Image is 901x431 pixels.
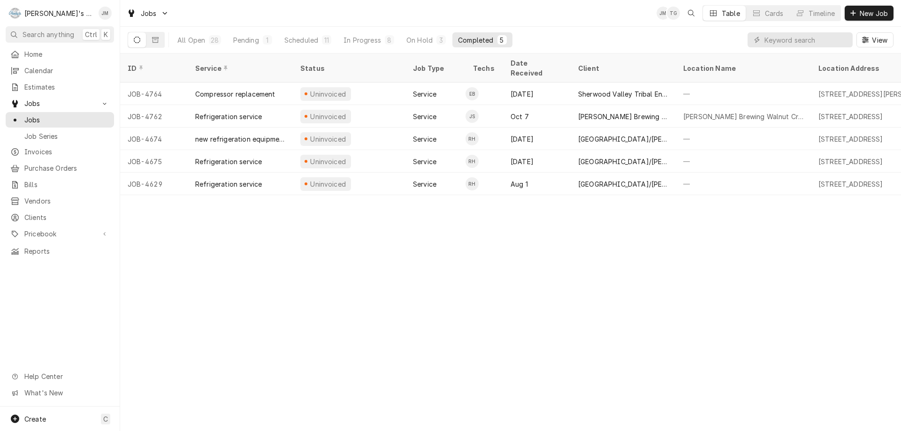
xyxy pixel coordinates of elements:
[503,173,571,195] div: Aug 1
[120,83,188,105] div: JOB-4764
[24,66,109,76] span: Calendar
[765,8,784,18] div: Cards
[24,180,109,189] span: Bills
[309,134,347,144] div: Uninvoiced
[6,26,114,43] button: Search anythingCtrlK
[344,35,381,45] div: In Progress
[466,110,479,123] div: JS
[578,89,668,99] div: Sherwood Valley Tribal Environmental Program.
[284,35,318,45] div: Scheduled
[123,6,173,21] a: Go to Jobs
[413,89,436,99] div: Service
[676,128,811,150] div: —
[856,32,893,47] button: View
[99,7,112,20] div: Jim McIntyre's Avatar
[387,35,392,45] div: 8
[413,63,458,73] div: Job Type
[309,157,347,166] div: Uninvoiced
[6,160,114,176] a: Purchase Orders
[413,157,436,166] div: Service
[24,371,108,381] span: Help Center
[657,7,670,20] div: JM
[141,8,157,18] span: Jobs
[24,98,95,108] span: Jobs
[24,82,109,92] span: Estimates
[24,415,46,423] span: Create
[265,35,270,45] div: 1
[195,179,262,189] div: Refrigeration service
[683,112,803,121] div: [PERSON_NAME] Brewing Walnut Creek
[684,6,699,21] button: Open search
[466,177,479,190] div: RH
[503,83,571,105] div: [DATE]
[657,7,670,20] div: Jim McIntyre's Avatar
[683,63,802,73] div: Location Name
[676,150,811,173] div: —
[6,385,114,401] a: Go to What's New
[503,128,571,150] div: [DATE]
[195,157,262,166] div: Refrigeration service
[211,35,219,45] div: 28
[578,134,668,144] div: [GEOGRAPHIC_DATA]/[PERSON_NAME][GEOGRAPHIC_DATA]
[24,131,109,141] span: Job Series
[195,134,285,144] div: new refrigeration equipment installation
[6,369,114,384] a: Go to Help Center
[578,157,668,166] div: [GEOGRAPHIC_DATA]/[PERSON_NAME][GEOGRAPHIC_DATA]
[818,179,883,189] div: [STREET_ADDRESS]
[195,89,275,99] div: Compressor replacement
[6,177,114,192] a: Bills
[24,163,109,173] span: Purchase Orders
[309,89,347,99] div: Uninvoiced
[233,35,259,45] div: Pending
[413,179,436,189] div: Service
[858,8,890,18] span: New Job
[24,388,108,398] span: What's New
[195,63,283,73] div: Service
[764,32,848,47] input: Keyword search
[309,112,347,121] div: Uninvoiced
[503,150,571,173] div: [DATE]
[128,63,178,73] div: ID
[85,30,97,39] span: Ctrl
[818,112,883,121] div: [STREET_ADDRESS]
[406,35,433,45] div: On Hold
[6,243,114,259] a: Reports
[818,157,883,166] div: [STREET_ADDRESS]
[120,105,188,128] div: JOB-4762
[722,8,740,18] div: Table
[466,87,479,100] div: Eli Baldwin's Avatar
[466,155,479,168] div: RH
[6,144,114,159] a: Invoices
[104,30,108,39] span: K
[578,63,666,73] div: Client
[676,173,811,195] div: —
[466,177,479,190] div: Rudy Herrera's Avatar
[24,246,109,256] span: Reports
[8,7,22,20] div: Rudy's Commercial Refrigeration's Avatar
[6,193,114,209] a: Vendors
[24,212,109,222] span: Clients
[6,79,114,95] a: Estimates
[99,7,112,20] div: JM
[6,63,114,78] a: Calendar
[676,83,811,105] div: —
[466,87,479,100] div: EB
[6,112,114,128] a: Jobs
[466,110,479,123] div: Jose Sanchez's Avatar
[8,7,22,20] div: R
[458,35,493,45] div: Completed
[24,229,95,239] span: Pricebook
[667,7,680,20] div: Tony Gonzalez's Avatar
[6,129,114,144] a: Job Series
[120,150,188,173] div: JOB-4675
[466,155,479,168] div: Rudy Herrera's Avatar
[177,35,205,45] div: All Open
[324,35,329,45] div: 11
[466,132,479,145] div: Rudy Herrera's Avatar
[24,147,109,157] span: Invoices
[195,112,262,121] div: Refrigeration service
[818,134,883,144] div: [STREET_ADDRESS]
[24,8,93,18] div: [PERSON_NAME]'s Commercial Refrigeration
[578,179,668,189] div: [GEOGRAPHIC_DATA]/[PERSON_NAME][GEOGRAPHIC_DATA]
[473,63,496,73] div: Techs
